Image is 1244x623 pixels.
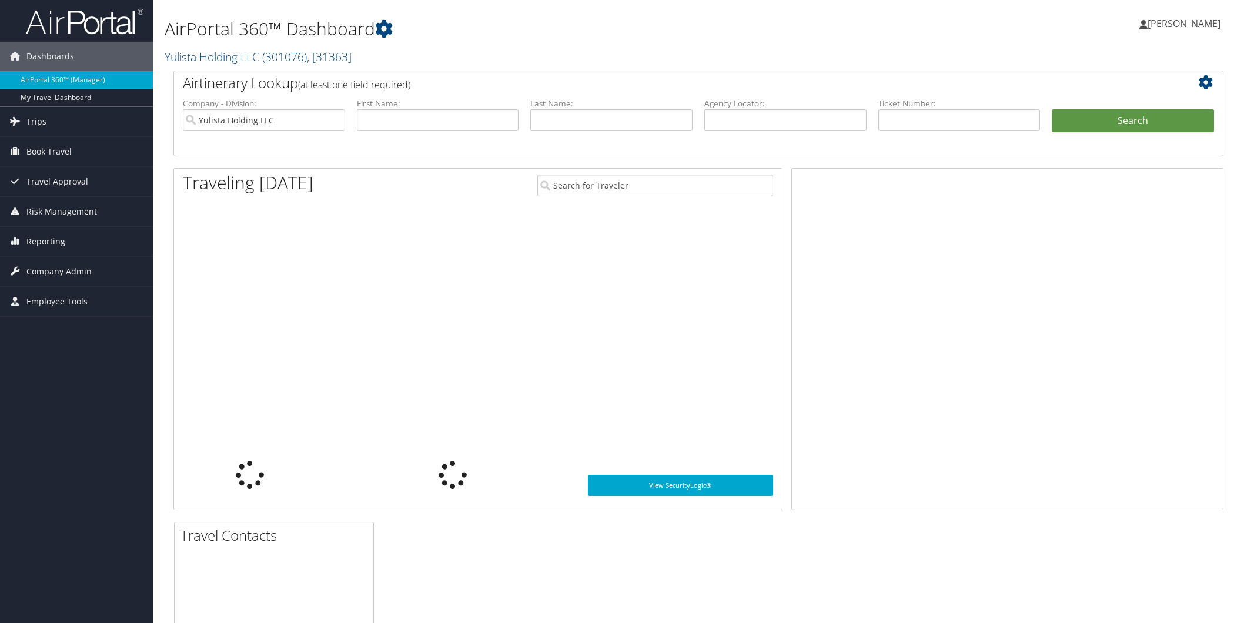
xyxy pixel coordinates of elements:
[357,98,519,109] label: First Name:
[1148,17,1220,30] span: [PERSON_NAME]
[165,49,352,65] a: Yulista Holding LLC
[26,227,65,256] span: Reporting
[26,257,92,286] span: Company Admin
[298,78,410,91] span: (at least one field required)
[530,98,693,109] label: Last Name:
[183,73,1126,93] h2: Airtinerary Lookup
[183,98,345,109] label: Company - Division:
[1139,6,1232,41] a: [PERSON_NAME]
[26,197,97,226] span: Risk Management
[1052,109,1214,133] button: Search
[588,475,773,496] a: View SecurityLogic®
[26,167,88,196] span: Travel Approval
[26,137,72,166] span: Book Travel
[26,107,46,136] span: Trips
[537,175,773,196] input: Search for Traveler
[26,287,88,316] span: Employee Tools
[878,98,1041,109] label: Ticket Number:
[307,49,352,65] span: , [ 31363 ]
[26,42,74,71] span: Dashboards
[26,8,143,35] img: airportal-logo.png
[165,16,877,41] h1: AirPortal 360™ Dashboard
[180,525,373,545] h2: Travel Contacts
[262,49,307,65] span: ( 301076 )
[183,170,313,195] h1: Traveling [DATE]
[704,98,867,109] label: Agency Locator:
